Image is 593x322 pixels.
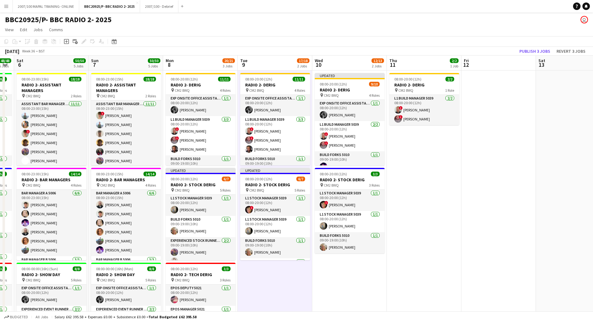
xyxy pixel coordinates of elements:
span: CM2 8WQ [26,94,41,98]
app-card-role: L1 Build Manager 50392/208:00-20:00 (12h)![PERSON_NAME]![PERSON_NAME] [389,95,459,125]
span: Sat [538,58,545,63]
span: 08:00-20:00 (12h) [171,177,198,181]
div: Updated08:00-20:00 (12h)9/10RADIO 2- DERIG CM2 8WQ4 RolesExp Onsite Office Assistant 50121/108:00... [315,73,385,165]
app-card-role: L1 Stock Manager 50391/108:00-20:00 (12h)![PERSON_NAME] [315,190,385,211]
span: 08:00-23:00 (15h) [22,172,49,176]
span: Tue [240,58,247,63]
span: All jobs [34,315,49,319]
span: 3/3 [222,266,231,271]
span: Comms [49,27,63,32]
app-card-role: Build Forks 50101/109:00-19:00 (10h) [166,155,236,177]
span: Sat [17,58,23,63]
app-card-role: L1 Stock Manager 50391/108:00-20:00 (12h)![PERSON_NAME] [240,195,310,216]
span: 50/50 [73,58,86,63]
span: 4 Roles [369,93,380,98]
span: 08:00-20:00 (12h) [245,77,272,81]
span: Edit [20,27,27,32]
span: Budgeted [10,315,28,319]
app-card-role: Bar Manager B 50063/3 [17,256,86,295]
app-card-role: Exp Onsite Office Assistant 50121/108:00-20:00 (12h)[PERSON_NAME] [166,95,236,116]
span: 9/10 [369,82,380,86]
span: 50/50 [148,58,160,63]
div: Updated [315,73,385,78]
div: [DATE] [5,48,19,54]
span: CM2 8WQ [398,88,413,93]
span: 14/14 [69,172,81,176]
span: CM2 8WQ [249,88,264,93]
span: 13 [537,61,545,68]
span: 08:00-20:00 (12h) [171,266,198,271]
a: Comms [46,26,66,34]
app-job-card: 08:00-23:00 (15h)18/18RADIO 2- ASSISTANT MANAGERS CM2 8WQ2 RolesAssistant Bar Manager 500611/1108... [91,73,161,165]
app-job-card: 08:00-23:00 (15h)14/14RADIO 2- BAR MANAGERS CM2 8WQ4 RolesBar Manager A 50066/608:00-23:00 (15h)[... [91,168,161,260]
span: 20/21 [222,58,235,63]
app-card-role: L1 Stock Manager 50391/108:00-20:00 (12h)[PERSON_NAME] [166,195,236,216]
div: 2 Jobs [372,64,384,68]
span: CM2 8WQ [26,278,41,282]
span: ! [399,106,403,110]
button: 2007/100 - Debrief [140,0,178,12]
app-card-role: Exp Onsite Office Assistant 50121/108:00-20:00 (12h)[PERSON_NAME] [315,100,385,121]
span: 10 [314,61,323,68]
span: 2 Roles [71,94,81,98]
app-card-role: Exp Onsite Office Assistant 50121/108:00-20:00 (12h)[PERSON_NAME] [17,285,86,306]
span: Sun [91,58,99,63]
span: Mon [166,58,174,63]
app-job-card: 08:00-23:00 (15h)14/14RADIO 2- BAR MANAGERS CM2 8WQ4 RolesBar Manager A 50066/608:00-23:00 (15h)[... [17,168,86,260]
app-card-role: Build Forks 50101/109:00-19:00 (10h)[PERSON_NAME] [166,216,236,237]
span: ! [250,136,254,140]
app-card-role: Exp Onsite Office Assistant 50121/108:00-20:00 (12h)[PERSON_NAME] [240,95,310,116]
app-job-card: 08:00-20:00 (12h)2/2RADIO 2- DERIG CM2 8WQ1 RoleL1 Build Manager 50392/208:00-20:00 (12h)![PERSON... [389,73,459,125]
span: 5 Roles [145,278,156,282]
app-card-role: Bar Manager A 50066/608:00-23:00 (15h)[PERSON_NAME][PERSON_NAME][PERSON_NAME][PERSON_NAME][PERSON... [91,190,161,256]
h3: RADIO 2- DERIG [389,82,459,88]
span: 12 [463,61,469,68]
span: Wed [315,58,323,63]
span: 11 [388,61,397,68]
span: 12/13 [372,58,384,63]
button: 2007/100 MAPAL TRAINING- ONLINE [13,0,79,12]
span: ! [399,115,403,119]
app-job-card: 08:00-20:00 (12h)11/11RADIO 2- DERIG CM2 8WQ4 RolesExp Onsite Office Assistant 50121/108:00-20:00... [240,73,310,165]
span: 08:00-00:00 (16h) (Sun) [22,266,58,271]
span: 2/2 [445,77,454,81]
div: 5 Jobs [74,64,85,68]
span: CM2 8WQ [175,278,190,282]
app-card-role: Build Forks 50101/109:00-19:00 (10h)[PERSON_NAME] [315,232,385,253]
span: CM2 8WQ [324,93,339,98]
h1: BBC20925/P- BBC RADIO 2- 2025 [5,15,112,24]
span: CM2 8WQ [249,188,264,193]
h3: RADIO 2- DERIG [240,82,310,88]
span: ! [175,127,179,131]
app-card-role: Experienced Stock Runner 50122/209:00-19:00 (10h)[PERSON_NAME][PERSON_NAME] [166,237,236,267]
span: 3/3 [371,172,380,176]
span: CM2 8WQ [26,183,41,188]
span: ! [324,132,328,136]
app-card-role: EPOS Deputy 50211/108:00-20:00 (12h)[PERSON_NAME] [166,285,236,306]
span: 08:00-23:00 (15h) [96,172,123,176]
div: Updated [166,168,236,173]
app-card-role: Assistant Bar Manager 500611/1108:00-23:00 (15h)[PERSON_NAME][PERSON_NAME]![PERSON_NAME][PERSON_N... [17,100,86,212]
span: 08:00-20:00 (12h) [394,77,421,81]
span: 6/7 [296,177,305,181]
span: ! [250,127,254,131]
app-card-role: L1 Stock Manager 50391/108:00-20:00 (12h)[PERSON_NAME] [315,211,385,232]
span: 08:00-20:00 (12h) [245,177,272,181]
span: ! [175,136,179,140]
span: 5 Roles [71,278,81,282]
span: 14/14 [143,172,156,176]
app-job-card: Updated08:00-20:00 (12h)6/7RADIO 2- STOCK DERIG CM2 8WQ5 RolesL1 Stock Manager 50391/108:00-20:00... [166,168,236,260]
span: 18/18 [69,77,81,81]
span: ! [101,112,105,115]
app-card-role: Experienced Stock Runner 50122/2 [240,258,310,289]
app-card-role: Exp Onsite Office Assistant 50121/108:00-20:00 (12h)[PERSON_NAME] [91,285,161,306]
span: CM2 8WQ [100,94,115,98]
span: Total Budgeted £62 395.58 [148,315,197,319]
span: Fri [464,58,469,63]
span: 7 [90,61,99,68]
a: Jobs [31,26,45,34]
div: 08:00-23:00 (15h)18/18RADIO 2- ASSISTANT MANAGERS CM2 8WQ2 RolesAssistant Bar Manager 500611/1108... [17,73,86,165]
